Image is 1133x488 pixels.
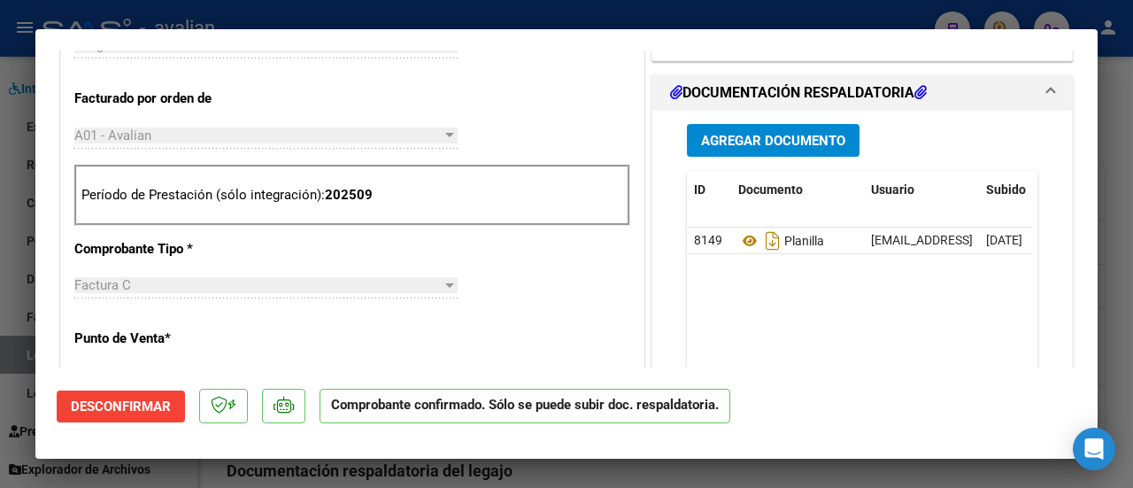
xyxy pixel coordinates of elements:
span: Usuario [871,182,914,197]
span: ID [694,182,705,197]
p: Comprobante confirmado. Sólo se puede subir doc. respaldatoria. [320,389,730,423]
span: Agregar Documento [701,133,845,149]
datatable-header-cell: Subido [979,171,1067,209]
span: Factura C [74,277,131,293]
span: Documento [738,182,803,197]
span: [DATE] [986,233,1022,247]
p: Facturado por orden de [74,89,241,109]
mat-expansion-panel-header: DOCUMENTACIÓN RESPALDATORIA [652,75,1072,111]
div: DOCUMENTACIÓN RESPALDATORIA [652,111,1072,478]
h1: DOCUMENTACIÓN RESPALDATORIA [670,82,927,104]
button: Agregar Documento [687,124,859,157]
div: Open Intercom Messenger [1073,428,1115,470]
p: Período de Prestación (sólo integración): [81,185,623,205]
p: Comprobante Tipo * [74,239,241,259]
p: Punto de Venta [74,329,241,349]
datatable-header-cell: Usuario [864,171,979,209]
strong: 202509 [325,187,373,203]
span: Subido [986,182,1026,197]
datatable-header-cell: ID [687,171,731,209]
span: 8149 [694,233,722,247]
span: Planilla [738,234,824,248]
datatable-header-cell: Documento [731,171,864,209]
button: Desconfirmar [57,391,185,422]
span: Desconfirmar [71,399,171,414]
i: Descargar documento [761,227,784,255]
span: A01 - Avalian [74,128,151,143]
